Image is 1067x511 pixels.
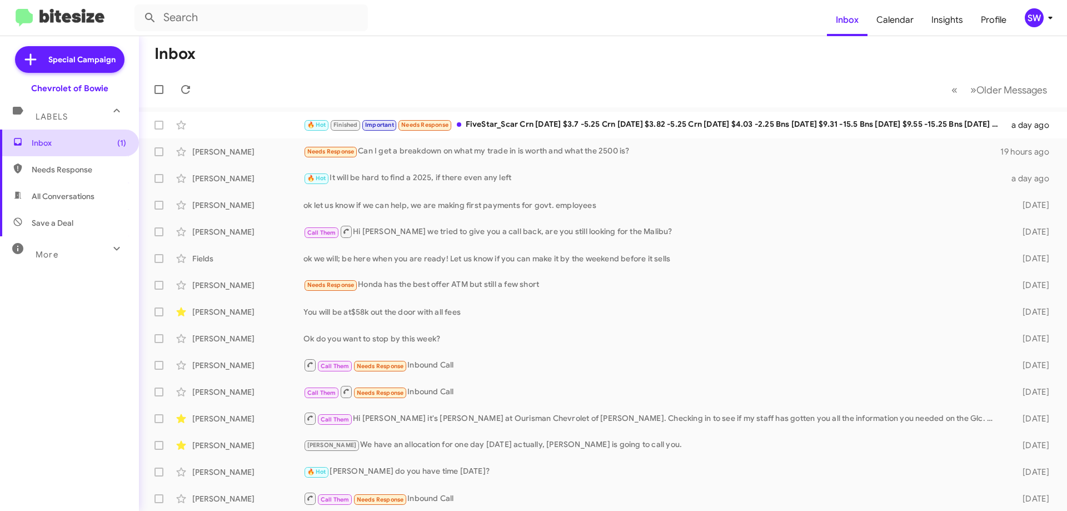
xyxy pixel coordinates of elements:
[307,121,326,128] span: 🔥 Hot
[1005,493,1058,504] div: [DATE]
[32,164,126,175] span: Needs Response
[192,306,303,317] div: [PERSON_NAME]
[357,363,404,370] span: Needs Response
[1005,413,1058,424] div: [DATE]
[303,411,1005,425] div: Hi [PERSON_NAME] it's [PERSON_NAME] at Ourisman Chevrolet of [PERSON_NAME]. Checking in to see if...
[32,217,73,229] span: Save a Deal
[1005,306,1058,317] div: [DATE]
[48,54,116,65] span: Special Campaign
[303,333,1005,344] div: Ok do you want to stop by this week?
[192,173,303,184] div: [PERSON_NAME]
[1005,360,1058,371] div: [DATE]
[972,4,1015,36] a: Profile
[303,385,1005,399] div: Inbound Call
[365,121,394,128] span: Important
[1005,333,1058,344] div: [DATE]
[307,175,326,182] span: 🔥 Hot
[192,493,303,504] div: [PERSON_NAME]
[192,146,303,157] div: [PERSON_NAME]
[303,492,1005,505] div: Inbound Call
[192,226,303,237] div: [PERSON_NAME]
[357,496,404,503] span: Needs Response
[1005,226,1058,237] div: [DATE]
[303,145,1000,158] div: Can I get a breakdown on what my trade in is worth and what the 2500 is?
[32,137,126,148] span: Inbox
[307,229,336,236] span: Call Them
[951,83,958,97] span: «
[192,200,303,211] div: [PERSON_NAME]
[36,112,68,122] span: Labels
[923,4,972,36] a: Insights
[192,467,303,478] div: [PERSON_NAME]
[303,279,1005,291] div: Honda has the best offer ATM but still a few short
[1005,280,1058,291] div: [DATE]
[32,191,94,202] span: All Conversations
[1000,146,1058,157] div: 19 hours ago
[303,439,1005,452] div: We have an allocation for one day [DATE] actually, [PERSON_NAME] is going to call you.
[192,413,303,424] div: [PERSON_NAME]
[303,118,1005,131] div: FiveStar_Scar Crn [DATE] $3.7 -5.25 Crn [DATE] $3.82 -5.25 Crn [DATE] $4.03 -2.25 Bns [DATE] $9.3...
[321,416,350,423] span: Call Them
[964,78,1054,101] button: Next
[976,84,1047,96] span: Older Messages
[1005,253,1058,264] div: [DATE]
[154,45,196,63] h1: Inbox
[303,253,1005,264] div: ok we will; be here when you are ready! Let us know if you can make it by the weekend before it s...
[307,441,357,449] span: [PERSON_NAME]
[307,281,355,289] span: Needs Response
[1005,467,1058,478] div: [DATE]
[945,78,1054,101] nav: Page navigation example
[192,333,303,344] div: [PERSON_NAME]
[357,389,404,396] span: Needs Response
[192,440,303,451] div: [PERSON_NAME]
[1005,200,1058,211] div: [DATE]
[1005,440,1058,451] div: [DATE]
[321,496,350,503] span: Call Them
[192,386,303,398] div: [PERSON_NAME]
[1005,386,1058,398] div: [DATE]
[333,121,358,128] span: Finished
[1025,8,1044,27] div: SW
[117,137,126,148] span: (1)
[303,465,1005,478] div: [PERSON_NAME] do you have time [DATE]?
[1015,8,1055,27] button: SW
[307,148,355,155] span: Needs Response
[303,172,1005,185] div: It will be hard to find a 2025, if there even any left
[401,121,448,128] span: Needs Response
[945,78,964,101] button: Previous
[303,200,1005,211] div: ok let us know if we can help, we are making first payments for govt. employees
[867,4,923,36] a: Calendar
[1005,173,1058,184] div: a day ago
[192,253,303,264] div: Fields
[303,358,1005,372] div: Inbound Call
[36,250,58,260] span: More
[303,225,1005,239] div: Hi [PERSON_NAME] we tried to give you a call back, are you still looking for the Malibu?
[31,83,108,94] div: Chevrolet of Bowie
[192,360,303,371] div: [PERSON_NAME]
[307,468,326,475] span: 🔥 Hot
[303,306,1005,317] div: You will be at$58k out the door with all fees
[1005,120,1058,131] div: a day ago
[970,83,976,97] span: »
[321,363,350,370] span: Call Them
[134,4,368,31] input: Search
[192,280,303,291] div: [PERSON_NAME]
[15,46,124,73] a: Special Campaign
[827,4,867,36] a: Inbox
[307,389,336,396] span: Call Them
